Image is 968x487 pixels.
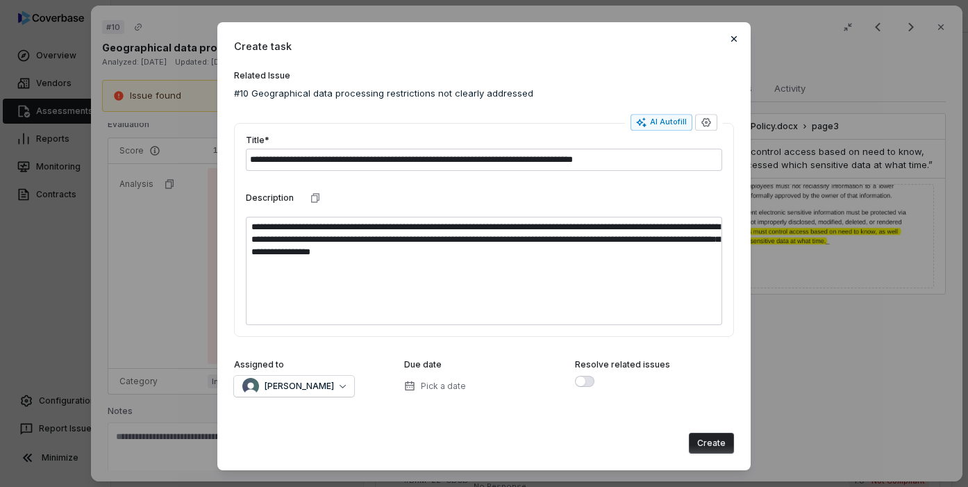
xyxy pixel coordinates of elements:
[689,433,734,454] button: Create
[234,359,284,370] label: Assigned to
[242,378,259,395] img: Danny Higdon avatar
[246,192,294,204] label: Description
[234,87,533,101] span: #10 Geographical data processing restrictions not clearly addressed
[246,135,269,146] label: Title*
[575,359,670,370] span: Resolve related issues
[400,372,470,401] button: Pick a date
[636,117,687,128] div: AI Autofill
[265,381,334,392] span: [PERSON_NAME]
[421,381,466,392] span: Pick a date
[631,114,692,131] button: AI Autofill
[404,359,442,370] label: Due date
[234,70,734,81] label: Related Issue
[234,39,734,53] span: Create task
